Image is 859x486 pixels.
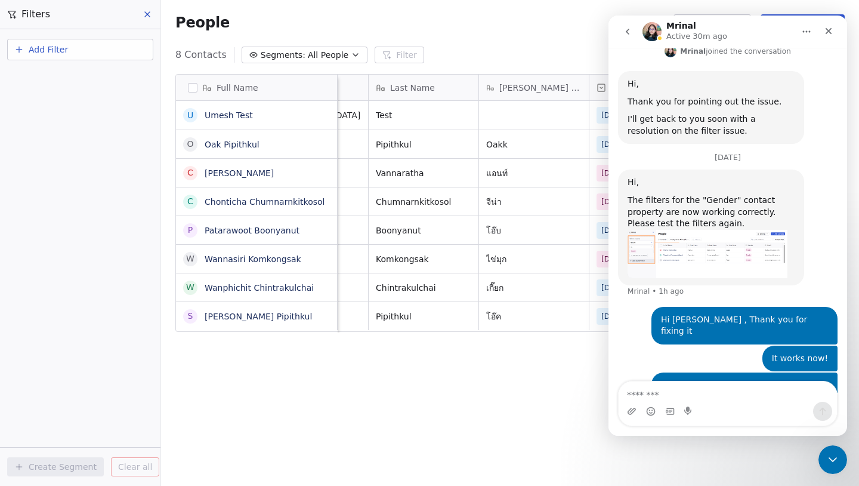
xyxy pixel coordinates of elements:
[499,82,582,94] span: [PERSON_NAME] Name
[589,75,699,100] div: Gender
[479,75,589,100] div: [PERSON_NAME] Name
[376,253,471,265] span: Komkongsak
[376,109,471,121] span: Test
[188,224,193,236] div: P
[375,47,424,63] button: Filter
[376,196,471,208] span: Chumnarnkitkosol
[761,14,845,31] button: Add Contacts
[175,48,227,62] span: 8 Contacts
[818,445,847,474] iframe: Intercom live chat
[601,253,682,265] span: [DEMOGRAPHIC_DATA]
[601,224,682,236] span: [DEMOGRAPHIC_DATA]
[601,109,682,121] span: [DEMOGRAPHIC_DATA]
[176,101,338,473] div: grid
[376,224,471,236] span: Boonyanut
[205,140,259,149] a: Oak Pipithkul
[217,82,258,94] span: Full Name
[376,139,471,150] span: Pipithkul
[187,138,193,150] div: O
[390,82,435,94] span: Last Name
[601,167,682,179] span: [DEMOGRAPHIC_DATA]
[205,283,314,293] a: Wanphichit Chintrakulchai
[601,282,682,294] span: [DEMOGRAPHIC_DATA]
[486,224,582,236] span: โอ๊บ
[486,253,582,265] span: ไข่มุก
[205,226,299,235] a: Patarawoot Boonyanut
[205,197,325,207] a: Chonticha Chumnarnkitkosol
[486,310,582,322] span: โอ๊ค
[186,253,194,265] div: W
[205,110,253,120] a: Umesh Test
[608,16,847,436] iframe: Intercom live chat
[205,168,274,178] a: [PERSON_NAME]
[601,139,682,150] span: [DEMOGRAPHIC_DATA]
[186,281,194,294] div: W
[176,75,337,100] div: Full Name
[486,282,582,294] span: เกี๊ยก
[369,75,478,100] div: Last Name
[187,195,193,208] div: C
[486,167,582,179] span: แอนท์
[486,139,582,150] span: Oakk
[205,312,312,321] a: [PERSON_NAME] Pipithkul
[601,196,682,208] span: [DEMOGRAPHIC_DATA]
[376,167,471,179] span: Vannaratha
[308,49,348,61] span: All People
[187,109,193,122] div: U
[486,196,582,208] span: จีน่า
[376,310,471,322] span: Pipithkul
[187,167,193,179] div: C
[188,310,193,322] div: S
[673,14,750,31] button: Settings
[205,254,301,264] a: Wannasiri Komkongsak
[601,310,682,322] span: [DEMOGRAPHIC_DATA]
[175,14,230,32] span: People
[376,282,471,294] span: Chintrakulchai
[261,49,305,61] span: Segments:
